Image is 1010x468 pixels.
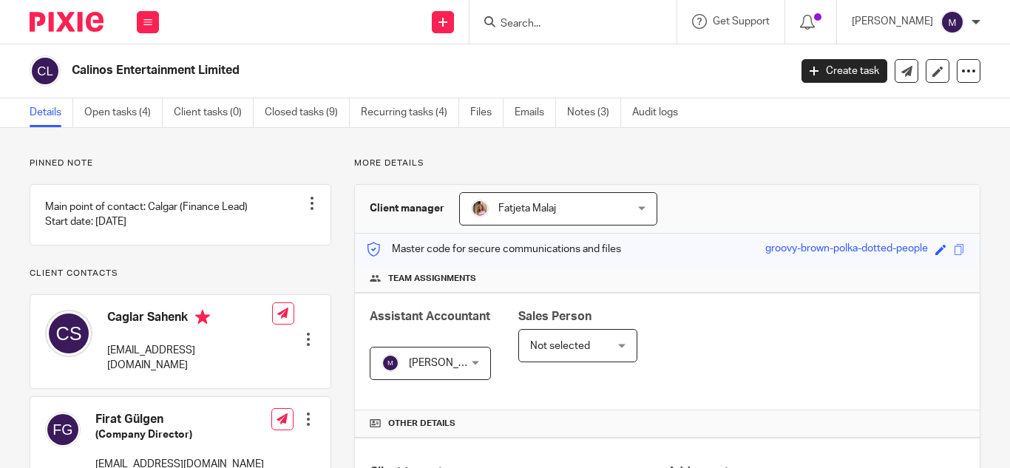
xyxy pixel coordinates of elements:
h4: Caglar Sahenk [107,310,272,328]
img: svg%3E [30,55,61,87]
a: Emails [515,98,556,127]
a: Details [30,98,73,127]
p: Pinned note [30,157,331,169]
span: [PERSON_NAME] [409,358,490,368]
img: svg%3E [45,412,81,447]
h4: Firat Gülgen [95,412,264,427]
input: Search [499,18,632,31]
span: Sales Person [518,311,592,322]
a: Recurring tasks (4) [361,98,459,127]
a: Files [470,98,504,127]
p: More details [354,157,980,169]
p: [EMAIL_ADDRESS][DOMAIN_NAME] [107,343,272,373]
p: [PERSON_NAME] [852,14,933,29]
span: Not selected [530,341,590,351]
span: Get Support [713,16,770,27]
h5: (Company Director) [95,427,264,442]
a: Open tasks (4) [84,98,163,127]
span: Assistant Accountant [370,311,490,322]
p: Client contacts [30,268,331,279]
p: Master code for secure communications and files [366,242,621,257]
i: Primary [195,310,210,325]
img: svg%3E [45,310,92,357]
h2: Calinos Entertainment Limited [72,63,638,78]
img: Pixie [30,12,104,32]
a: Client tasks (0) [174,98,254,127]
span: Fatjeta Malaj [498,203,556,214]
a: Create task [801,59,887,83]
img: svg%3E [940,10,964,34]
img: MicrosoftTeams-image%20(5).png [471,200,489,217]
a: Closed tasks (9) [265,98,350,127]
img: svg%3E [382,354,399,372]
span: Other details [388,418,455,430]
a: Audit logs [632,98,689,127]
h3: Client manager [370,201,444,216]
a: Notes (3) [567,98,621,127]
span: Team assignments [388,273,476,285]
div: groovy-brown-polka-dotted-people [765,241,928,258]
